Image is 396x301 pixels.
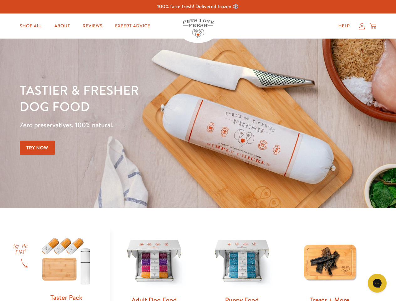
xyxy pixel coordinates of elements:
[365,272,390,295] iframe: Gorgias live chat messenger
[77,20,107,32] a: Reviews
[15,20,47,32] a: Shop All
[49,20,75,32] a: About
[20,119,257,131] p: Zero preservatives. 100% natural.
[20,82,257,114] h1: Tastier & fresher dog food
[110,20,155,32] a: Expert Advice
[182,19,214,38] img: Pets Love Fresh
[20,141,55,155] a: Try Now
[333,20,355,32] a: Help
